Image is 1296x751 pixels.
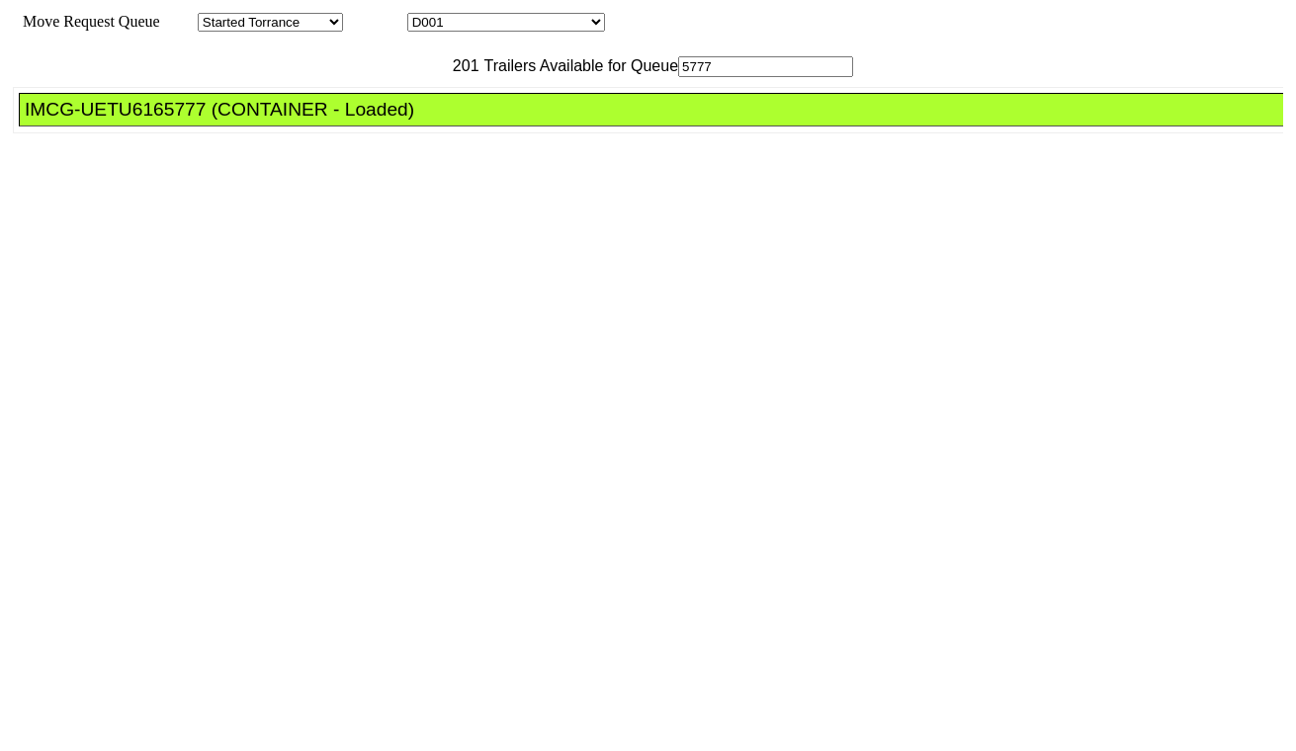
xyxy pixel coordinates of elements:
[347,13,403,30] span: Location
[479,57,679,74] span: Trailers Available for Queue
[163,13,194,30] span: Area
[25,99,1295,121] div: IMCG-UETU6165777 (CONTAINER - Loaded)
[678,56,853,77] input: Filter Available Trailers
[443,57,479,74] span: 201
[13,13,160,30] span: Move Request Queue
